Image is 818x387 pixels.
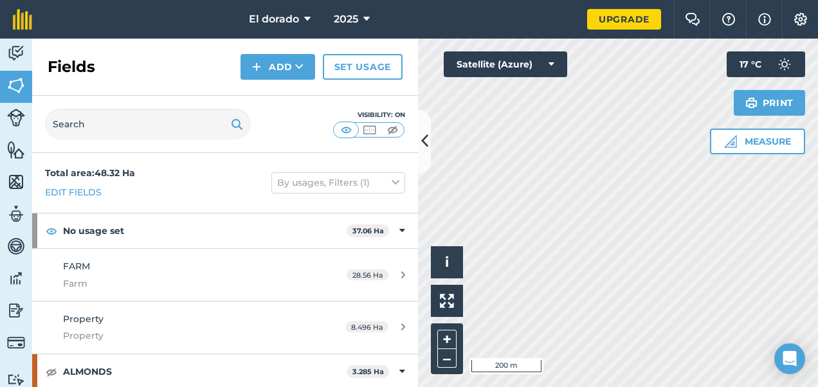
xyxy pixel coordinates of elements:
[721,13,736,26] img: A question mark icon
[727,51,805,77] button: 17 °C
[772,51,797,77] img: svg+xml;base64,PD94bWwgdmVyc2lvbj0iMS4wIiBlbmNvZGluZz0idXRmLTgiPz4KPCEtLSBHZW5lcmF0b3I6IEFkb2JlIE...
[385,123,401,136] img: svg+xml;base64,PHN2ZyB4bWxucz0iaHR0cDovL3d3dy53My5vcmcvMjAwMC9zdmciIHdpZHRoPSI1MCIgaGVpZ2h0PSI0MC...
[724,135,737,148] img: Ruler icon
[7,373,25,386] img: svg+xml;base64,PD94bWwgdmVyc2lvbj0iMS4wIiBlbmNvZGluZz0idXRmLTgiPz4KPCEtLSBHZW5lcmF0b3I6IEFkb2JlIE...
[352,367,384,376] strong: 3.285 Ha
[7,44,25,63] img: svg+xml;base64,PD94bWwgdmVyc2lvbj0iMS4wIiBlbmNvZGluZz0idXRmLTgiPz4KPCEtLSBHZW5lcmF0b3I6IEFkb2JlIE...
[13,9,32,30] img: fieldmargin Logo
[7,301,25,320] img: svg+xml;base64,PD94bWwgdmVyc2lvbj0iMS4wIiBlbmNvZGluZz0idXRmLTgiPz4KPCEtLSBHZW5lcmF0b3I6IEFkb2JlIE...
[361,123,377,136] img: svg+xml;base64,PHN2ZyB4bWxucz0iaHR0cDovL3d3dy53My5vcmcvMjAwMC9zdmciIHdpZHRoPSI1MCIgaGVpZ2h0PSI0MC...
[444,51,567,77] button: Satellite (Azure)
[740,51,761,77] span: 17 ° C
[63,276,305,291] span: Farm
[7,204,25,224] img: svg+xml;base64,PD94bWwgdmVyc2lvbj0iMS4wIiBlbmNvZGluZz0idXRmLTgiPz4KPCEtLSBHZW5lcmF0b3I6IEFkb2JlIE...
[352,226,384,235] strong: 37.06 Ha
[32,301,418,354] a: PropertyProperty8.496 Ha
[440,294,454,308] img: Four arrows, one pointing top left, one top right, one bottom right and the last bottom left
[252,59,261,75] img: svg+xml;base64,PHN2ZyB4bWxucz0iaHR0cDovL3d3dy53My5vcmcvMjAwMC9zdmciIHdpZHRoPSIxNCIgaGVpZ2h0PSIyNC...
[431,246,463,278] button: i
[63,260,90,272] span: FARM
[7,76,25,95] img: svg+xml;base64,PHN2ZyB4bWxucz0iaHR0cDovL3d3dy53My5vcmcvMjAwMC9zdmciIHdpZHRoPSI1NiIgaGVpZ2h0PSI2MC...
[7,237,25,256] img: svg+xml;base64,PD94bWwgdmVyc2lvbj0iMS4wIiBlbmNvZGluZz0idXRmLTgiPz4KPCEtLSBHZW5lcmF0b3I6IEFkb2JlIE...
[7,140,25,159] img: svg+xml;base64,PHN2ZyB4bWxucz0iaHR0cDovL3d3dy53My5vcmcvMjAwMC9zdmciIHdpZHRoPSI1NiIgaGVpZ2h0PSI2MC...
[323,54,403,80] a: Set usage
[32,249,418,301] a: FARMFarm28.56 Ha
[46,364,57,379] img: svg+xml;base64,PHN2ZyB4bWxucz0iaHR0cDovL3d3dy53My5vcmcvMjAwMC9zdmciIHdpZHRoPSIxOCIgaGVpZ2h0PSIyNC...
[63,328,305,343] span: Property
[45,185,102,199] a: Edit fields
[32,213,418,248] div: No usage set37.06 Ha
[345,321,388,332] span: 8.496 Ha
[710,129,805,154] button: Measure
[7,109,25,127] img: svg+xml;base64,PD94bWwgdmVyc2lvbj0iMS4wIiBlbmNvZGluZz0idXRmLTgiPz4KPCEtLSBHZW5lcmF0b3I6IEFkb2JlIE...
[347,269,388,280] span: 28.56 Ha
[774,343,805,374] div: Open Intercom Messenger
[587,9,661,30] a: Upgrade
[334,12,358,27] span: 2025
[437,349,457,368] button: –
[7,269,25,288] img: svg+xml;base64,PD94bWwgdmVyc2lvbj0iMS4wIiBlbmNvZGluZz0idXRmLTgiPz4KPCEtLSBHZW5lcmF0b3I6IEFkb2JlIE...
[793,13,808,26] img: A cog icon
[7,334,25,352] img: svg+xml;base64,PD94bWwgdmVyc2lvbj0iMS4wIiBlbmNvZGluZz0idXRmLTgiPz4KPCEtLSBHZW5lcmF0b3I6IEFkb2JlIE...
[46,223,57,239] img: svg+xml;base64,PHN2ZyB4bWxucz0iaHR0cDovL3d3dy53My5vcmcvMjAwMC9zdmciIHdpZHRoPSIxOCIgaGVpZ2h0PSIyNC...
[745,95,758,111] img: svg+xml;base64,PHN2ZyB4bWxucz0iaHR0cDovL3d3dy53My5vcmcvMjAwMC9zdmciIHdpZHRoPSIxOSIgaGVpZ2h0PSIyNC...
[63,313,104,325] span: Property
[231,116,243,132] img: svg+xml;base64,PHN2ZyB4bWxucz0iaHR0cDovL3d3dy53My5vcmcvMjAwMC9zdmciIHdpZHRoPSIxOSIgaGVpZ2h0PSIyNC...
[63,213,347,248] strong: No usage set
[333,110,405,120] div: Visibility: On
[437,330,457,349] button: +
[45,109,251,139] input: Search
[445,254,449,270] span: i
[734,90,806,116] button: Print
[685,13,700,26] img: Two speech bubbles overlapping with the left bubble in the forefront
[45,167,135,179] strong: Total area : 48.32 Ha
[241,54,315,80] button: Add
[338,123,354,136] img: svg+xml;base64,PHN2ZyB4bWxucz0iaHR0cDovL3d3dy53My5vcmcvMjAwMC9zdmciIHdpZHRoPSI1MCIgaGVpZ2h0PSI0MC...
[7,172,25,192] img: svg+xml;base64,PHN2ZyB4bWxucz0iaHR0cDovL3d3dy53My5vcmcvMjAwMC9zdmciIHdpZHRoPSI1NiIgaGVpZ2h0PSI2MC...
[48,57,95,77] h2: Fields
[249,12,299,27] span: El dorado
[271,172,405,193] button: By usages, Filters (1)
[758,12,771,27] img: svg+xml;base64,PHN2ZyB4bWxucz0iaHR0cDovL3d3dy53My5vcmcvMjAwMC9zdmciIHdpZHRoPSIxNyIgaGVpZ2h0PSIxNy...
